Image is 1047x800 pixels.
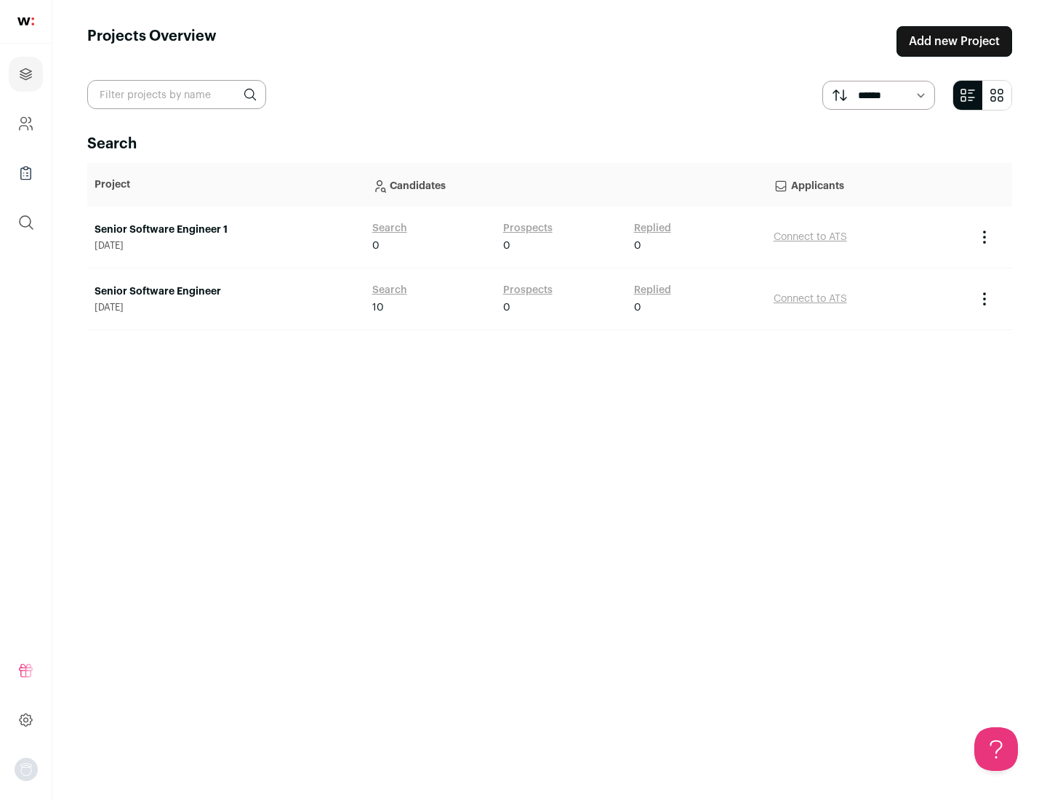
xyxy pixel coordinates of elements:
button: Project Actions [976,290,993,308]
span: 0 [372,239,380,253]
p: Candidates [372,170,759,199]
a: Add new Project [896,26,1012,57]
img: nopic.png [15,758,38,781]
a: Projects [9,57,43,92]
a: Connect to ATS [774,294,847,304]
button: Project Actions [976,228,993,246]
button: Open dropdown [15,758,38,781]
span: 10 [372,300,384,315]
span: 0 [634,300,641,315]
a: Prospects [503,221,553,236]
a: Search [372,283,407,297]
span: 0 [503,300,510,315]
span: [DATE] [95,240,358,252]
input: Filter projects by name [87,80,266,109]
a: Replied [634,283,671,297]
a: Senior Software Engineer [95,284,358,299]
a: Search [372,221,407,236]
a: Company Lists [9,156,43,191]
a: Prospects [503,283,553,297]
a: Senior Software Engineer 1 [95,223,358,237]
a: Company and ATS Settings [9,106,43,141]
a: Replied [634,221,671,236]
iframe: Help Scout Beacon - Open [974,727,1018,771]
span: 0 [503,239,510,253]
h2: Search [87,134,1012,154]
img: wellfound-shorthand-0d5821cbd27db2630d0214b213865d53afaa358527fdda9d0ea32b1df1b89c2c.svg [17,17,34,25]
h1: Projects Overview [87,26,217,57]
p: Applicants [774,170,961,199]
a: Connect to ATS [774,232,847,242]
span: [DATE] [95,302,358,313]
span: 0 [634,239,641,253]
p: Project [95,177,358,192]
